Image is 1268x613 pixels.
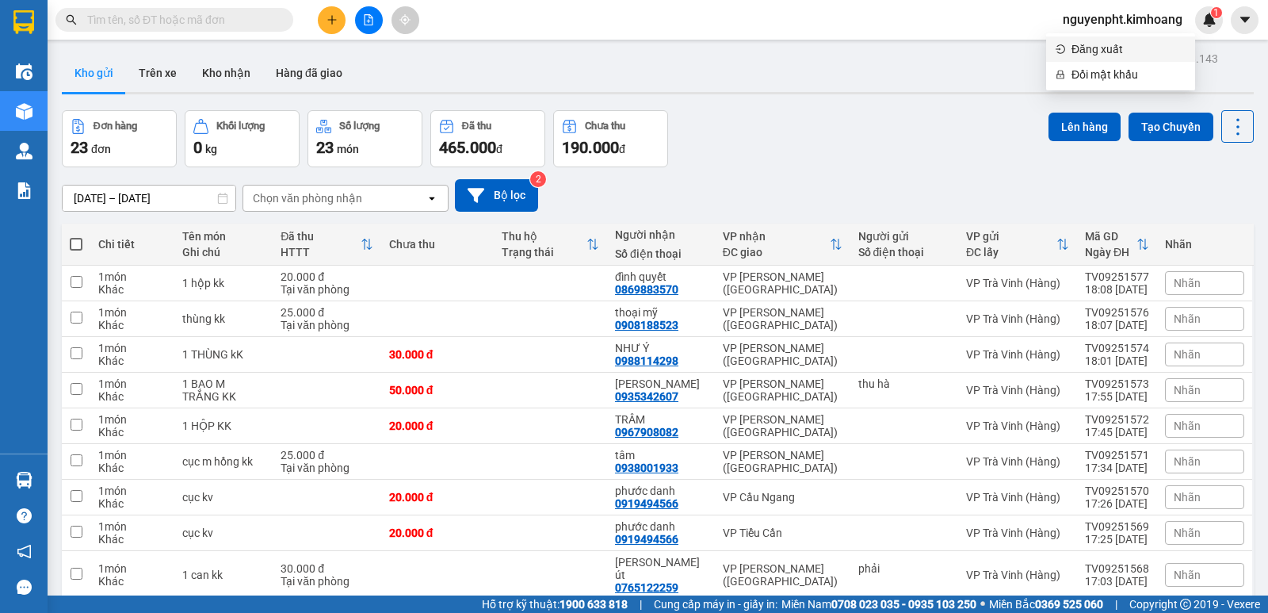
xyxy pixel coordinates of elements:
div: cục m hồng kk [182,455,265,468]
span: kg [205,143,217,155]
div: TV09251570 [1085,485,1149,497]
div: 17:26 [DATE] [1085,497,1149,510]
img: warehouse-icon [16,143,32,159]
div: thu hà [858,377,950,390]
span: Nhãn [1174,312,1201,325]
div: VP Trà Vinh (Hàng) [966,312,1069,325]
div: TV09251576 [1085,306,1149,319]
div: 17:55 [DATE] [1085,390,1149,403]
div: ĐC giao [723,246,830,259]
div: NHƯ Ý [615,342,707,354]
div: Khối lượng [216,121,265,132]
div: Mã GD [1085,230,1136,243]
div: 0988114298 [615,354,678,367]
div: Khác [98,390,166,403]
img: logo-vxr [13,10,34,34]
span: đơn [91,143,111,155]
div: VP Trà Vinh (Hàng) [966,277,1069,289]
span: Miền Bắc [989,596,1103,613]
span: copyright [1180,599,1191,610]
div: Tại văn phòng [281,575,372,588]
span: đ [496,143,502,155]
div: VP Trà Vinh (Hàng) [966,348,1069,361]
div: VP [PERSON_NAME] ([GEOGRAPHIC_DATA]) [723,562,842,588]
div: Tại văn phòng [281,283,372,296]
div: 1 món [98,306,166,319]
button: Chưa thu190.000đ [553,110,668,167]
sup: 1 [1211,7,1222,18]
div: 20.000 đ [389,420,487,432]
span: login [1056,44,1065,54]
div: thoại mỹ [615,306,707,319]
th: Toggle SortBy [273,224,380,266]
div: 20.000 đ [281,270,372,283]
span: | [640,596,642,613]
div: 30.000 đ [389,348,487,361]
span: Hỗ trợ kỹ thuật: [482,596,628,613]
div: phước danh [615,520,707,533]
span: ⚪️ [980,601,985,607]
th: Toggle SortBy [1077,224,1157,266]
div: 0919494566 [615,497,678,510]
div: VP [PERSON_NAME] ([GEOGRAPHIC_DATA]) [723,270,842,296]
div: 1 món [98,562,166,575]
div: Ghi chú [182,246,265,259]
th: Toggle SortBy [494,224,607,266]
button: Đơn hàng23đơn [62,110,177,167]
div: HTTT [281,246,360,259]
span: Nhãn [1174,527,1201,539]
span: notification [17,544,32,559]
div: TV09251572 [1085,413,1149,426]
span: Nhãn [1174,348,1201,361]
strong: 0708 023 035 - 0935 103 250 [831,598,976,611]
div: 20.000 đ [389,527,487,539]
div: Khác [98,575,166,588]
button: Đã thu465.000đ [430,110,545,167]
div: Đã thu [281,230,360,243]
div: TV09251571 [1085,449,1149,462]
div: Ngày ĐH [1085,246,1136,259]
span: Đổi mật khẩu [1071,66,1186,83]
div: 0765122259 [615,581,678,594]
span: 190.000 [562,138,619,157]
div: 17:25 [DATE] [1085,533,1149,546]
div: Chọn văn phòng nhận [253,190,362,206]
button: plus [318,6,346,34]
div: VP [PERSON_NAME] ([GEOGRAPHIC_DATA]) [723,342,842,367]
span: Nhãn [1174,455,1201,468]
span: message [17,580,32,595]
div: Tại văn phòng [281,319,372,331]
sup: 2 [530,171,546,187]
div: 1 món [98,413,166,426]
div: 17:34 [DATE] [1085,462,1149,474]
div: 0919494566 [615,533,678,546]
strong: 0369 525 060 [1035,598,1103,611]
span: món [337,143,359,155]
div: Tại văn phòng [281,462,372,474]
div: 1 món [98,449,166,462]
div: Thu hộ [502,230,586,243]
div: VP Trà Vinh (Hàng) [966,455,1069,468]
div: 30.000 đ [281,562,372,575]
div: ĐC lấy [966,246,1056,259]
div: Đơn hàng [94,121,137,132]
div: 25.000 đ [281,306,372,319]
span: 0 [193,138,202,157]
span: 23 [316,138,334,157]
img: warehouse-icon [16,472,32,488]
span: Cung cấp máy in - giấy in: [654,596,777,613]
div: Người nhận [615,228,707,241]
div: Số điện thoại [615,247,707,260]
div: Khác [98,533,166,546]
div: Số lượng [339,121,380,132]
div: TV09251568 [1085,562,1149,575]
span: search [66,14,77,25]
span: Miền Nam [781,596,976,613]
th: Toggle SortBy [958,224,1077,266]
div: 1 HỘP KK [182,420,265,432]
span: Nhãn [1174,420,1201,432]
div: 50.000 đ [389,384,487,397]
div: 1 BAO M TRẮNG KK [182,377,265,403]
span: question-circle [17,508,32,523]
button: file-add [355,6,383,34]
